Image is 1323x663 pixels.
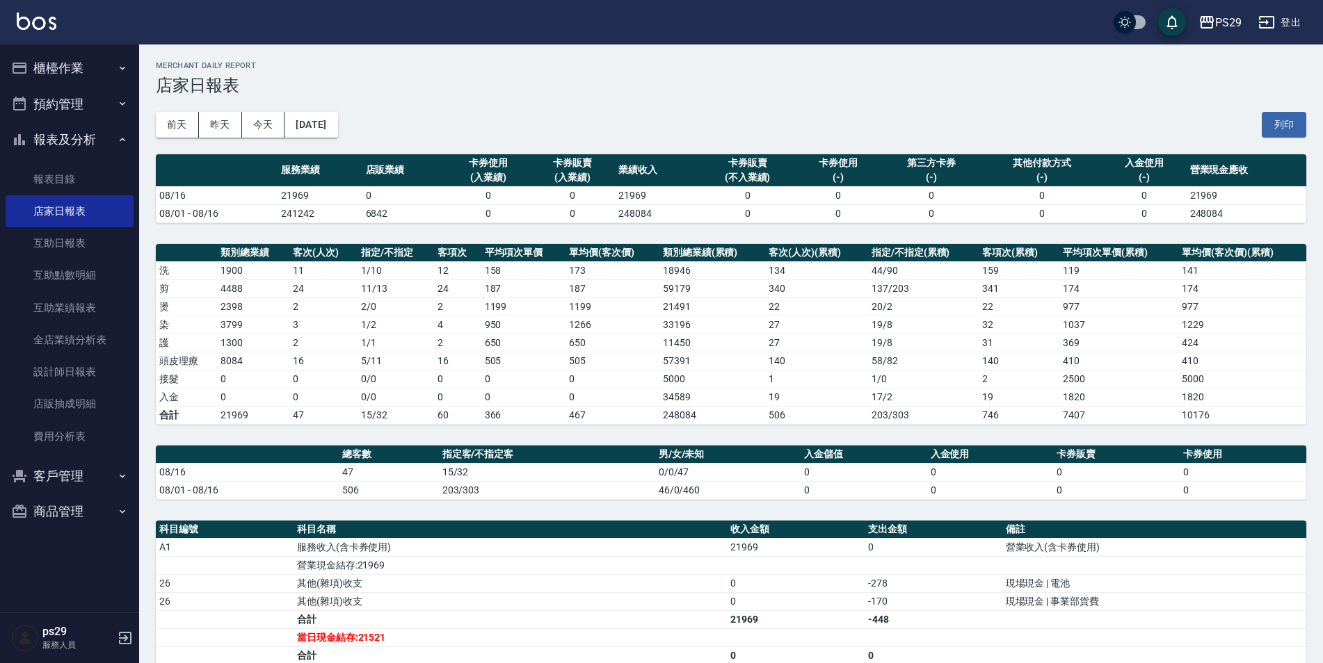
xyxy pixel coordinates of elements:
[1059,261,1178,279] td: 119
[6,324,134,356] a: 全店業績分析表
[1158,8,1186,36] button: save
[217,297,289,316] td: 2398
[439,445,655,464] th: 指定客/不指定客
[289,370,358,388] td: 0
[358,244,434,262] th: 指定/不指定
[979,388,1059,406] td: 19
[434,406,481,424] td: 60
[199,112,242,138] button: 昨天
[1059,406,1178,424] td: 7407
[1105,170,1182,185] div: (-)
[156,521,294,539] th: 科目編號
[156,463,339,481] td: 08/16
[289,316,358,334] td: 3
[6,292,134,324] a: 互助業績報表
[1253,10,1306,35] button: 登出
[566,297,659,316] td: 1199
[339,445,438,464] th: 總客數
[1002,574,1306,592] td: 現場現金 | 電池
[1002,592,1306,610] td: 現場現金 | 事業部貨費
[659,316,766,334] td: 33196
[655,463,801,481] td: 0/0/47
[358,334,434,352] td: 1 / 1
[217,316,289,334] td: 3799
[450,170,527,185] div: (入業績)
[294,610,727,628] td: 合計
[358,370,434,388] td: 0 / 0
[727,610,865,628] td: 21969
[289,279,358,297] td: 24
[1053,445,1180,464] th: 卡券販賣
[727,538,865,556] td: 21969
[765,352,867,370] td: 140
[615,186,699,204] td: 21969
[434,297,481,316] td: 2
[481,244,566,262] th: 平均項次單價
[294,574,727,592] td: 其他(雜項)收支
[1002,538,1306,556] td: 營業收入(含卡券使用)
[982,186,1102,204] td: 0
[1059,316,1178,334] td: 1037
[1059,388,1178,406] td: 1820
[156,352,217,370] td: 頭皮理療
[703,170,792,185] div: (不入業績)
[1178,370,1306,388] td: 5000
[765,297,867,316] td: 22
[566,370,659,388] td: 0
[727,592,865,610] td: 0
[481,261,566,279] td: 158
[799,156,876,170] div: 卡券使用
[278,204,362,222] td: 241242
[439,463,655,481] td: 15/32
[659,279,766,297] td: 59179
[880,186,982,204] td: 0
[1187,186,1306,204] td: 21969
[11,624,39,652] img: Person
[294,538,727,556] td: 服務收入(含卡券使用)
[979,316,1059,334] td: 32
[986,170,1098,185] div: (-)
[358,297,434,316] td: 2 / 0
[659,297,766,316] td: 21491
[986,156,1098,170] div: 其他付款方式
[566,244,659,262] th: 單均價(客次價)
[659,261,766,279] td: 18946
[865,521,1002,539] th: 支出金額
[278,186,362,204] td: 21969
[796,204,880,222] td: 0
[566,406,659,424] td: 467
[156,406,217,424] td: 合計
[156,61,1306,70] h2: Merchant Daily Report
[1178,279,1306,297] td: 174
[6,259,134,291] a: 互助點數明細
[156,186,278,204] td: 08/16
[156,370,217,388] td: 接髮
[979,297,1059,316] td: 22
[765,370,867,388] td: 1
[1215,14,1242,31] div: PS29
[217,388,289,406] td: 0
[801,481,927,499] td: 0
[927,481,1054,499] td: 0
[979,279,1059,297] td: 341
[6,163,134,195] a: 報表目錄
[1178,334,1306,352] td: 424
[6,458,134,494] button: 客戶管理
[566,352,659,370] td: 505
[1187,154,1306,187] th: 營業現金應收
[865,538,1002,556] td: 0
[765,334,867,352] td: 27
[42,625,113,639] h5: ps29
[156,279,217,297] td: 剪
[156,445,1306,500] table: a dense table
[1178,352,1306,370] td: 410
[481,279,566,297] td: 187
[979,370,1059,388] td: 2
[434,352,481,370] td: 16
[358,406,434,424] td: 15/32
[531,186,615,204] td: 0
[42,639,113,651] p: 服務人員
[765,261,867,279] td: 134
[979,406,1059,424] td: 746
[284,112,337,138] button: [DATE]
